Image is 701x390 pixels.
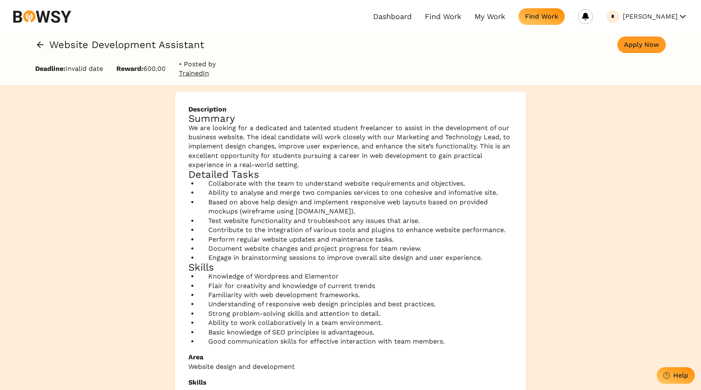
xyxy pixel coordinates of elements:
[617,36,666,53] button: Apply Now
[198,309,513,318] li: Strong problem-solving skills and attention to detail.
[611,14,614,19] div: Leona
[198,291,513,300] li: Familiarity with web development frameworks.
[188,378,513,387] b: Skills
[35,65,65,73] span: Deadline:
[425,12,461,21] a: Find Work
[116,65,143,73] span: Reward:
[475,12,505,21] a: My Work
[198,216,513,225] li: Test website functionality and troubleshoot any issues that arise.
[198,337,513,346] li: Good communication skills for effective interaction with team members.
[198,244,513,253] li: Document website changes and project progress for team review.
[198,179,513,188] li: Collaborate with the team to understand website requirements and objectives.
[673,371,688,379] div: Help
[198,300,513,309] li: Understanding of responsive web design principles and best practices.
[198,198,513,216] li: Based on above help design and implement responsive web layouts based on provided mockups (wirefr...
[624,41,659,48] div: Apply Now
[606,10,619,23] a: Leona
[198,281,513,291] li: Flair for creativity and knowledge of current trends
[198,225,513,235] li: Contribute to the integration of various tools and plugins to enhance website performance.
[188,353,513,362] b: Area
[198,235,513,244] li: Perform regular website updates and maintenance tasks.
[525,12,558,20] div: Find Work
[623,10,688,23] button: [PERSON_NAME]
[179,60,216,78] p: • Posted by
[188,170,513,179] h2: Detailed Tasks
[35,64,103,73] p: Invalid date
[13,10,71,23] img: svg%3e
[188,114,513,123] h2: Summary
[188,362,513,371] p: Website design and development
[188,263,513,272] h2: Skills
[373,12,412,21] a: Dashboard
[657,367,695,384] button: Help
[198,318,513,327] li: Ability to work collaboratively in a team environment.
[198,328,513,337] li: Basic knowledge of SEO principles is advantageous.
[49,40,204,49] h2: Website Development Assistant
[518,8,565,25] button: Find Work
[188,124,513,170] p: We are looking for a dedicated and talented student freelancer to assist in the development of ou...
[198,272,513,281] li: Knowledge of Wordpress and Elementor
[179,69,216,78] a: TrainedIn
[116,64,166,73] p: 600.00
[188,105,513,114] b: Description
[198,253,513,262] li: Engage in brainstorming sessions to improve overall site design and user experience.
[198,188,513,197] li: Ability to analyse and merge two companies services to one cohesive and infomative site.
